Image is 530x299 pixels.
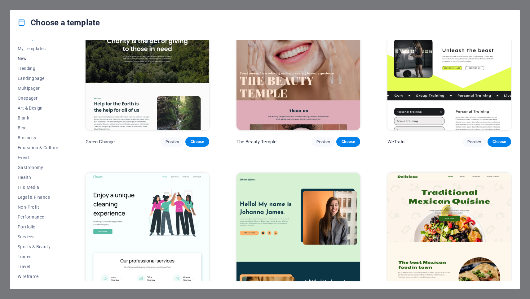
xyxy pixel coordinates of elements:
[185,137,209,147] button: Choose
[18,262,58,271] button: Travel
[18,271,58,281] button: Wireframe
[18,143,58,153] button: Education & Culture
[18,162,58,172] button: Gastronomy
[18,83,58,93] button: Multipager
[18,125,58,130] span: Blog
[387,16,511,130] img: WeTrain
[462,137,486,147] button: Preview
[236,139,276,145] p: The Beauty Temple
[18,202,58,212] button: Non-Profit
[336,137,360,147] button: Choose
[18,222,58,232] button: Portfolio
[166,139,179,144] span: Preview
[18,182,58,192] button: IT & Media
[18,153,58,162] button: Event
[18,185,58,190] span: IT & Media
[18,93,58,103] button: Onepager
[18,175,58,180] span: Health
[18,274,58,279] span: Wireframe
[161,137,184,147] button: Preview
[18,214,58,219] span: Performance
[86,139,115,145] p: Green Change
[18,113,58,123] button: Blank
[18,244,58,249] span: Sports & Beauty
[18,205,58,210] span: Non-Profit
[18,155,58,160] span: Event
[18,96,58,101] span: Onepager
[18,172,58,182] button: Health
[18,63,58,73] button: Trending
[341,139,355,144] span: Choose
[18,234,58,239] span: Services
[18,73,58,83] button: Landingpage
[18,135,58,140] span: Business
[18,212,58,222] button: Performance
[18,145,58,150] span: Education & Culture
[18,252,58,262] button: Trades
[18,123,58,133] button: Blog
[190,139,204,144] span: Choose
[18,18,100,28] h4: Choose a template
[18,66,58,71] span: Trending
[316,139,330,144] span: Preview
[18,254,58,259] span: Trades
[387,139,404,145] p: WeTrain
[492,139,506,144] span: Choose
[18,165,58,170] span: Gastronomy
[18,76,58,81] span: Landingpage
[387,173,511,287] img: Delicioso
[467,139,481,144] span: Preview
[236,16,360,130] img: The Beauty Temple
[488,137,511,147] button: Choose
[18,56,58,61] span: New
[18,106,58,110] span: Art & Design
[18,195,58,200] span: Legal & Finance
[18,103,58,113] button: Art & Design
[18,46,58,51] span: My Templates
[86,173,209,287] img: Cleaner
[18,192,58,202] button: Legal & Finance
[18,44,58,54] button: My Templates
[18,232,58,242] button: Services
[311,137,335,147] button: Preview
[18,133,58,143] button: Business
[18,224,58,229] span: Portfolio
[18,86,58,91] span: Multipager
[86,16,209,130] img: Green Change
[18,115,58,120] span: Blank
[236,173,360,287] img: Johanna James
[18,54,58,63] button: New
[18,242,58,252] button: Sports & Beauty
[18,264,58,269] span: Travel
